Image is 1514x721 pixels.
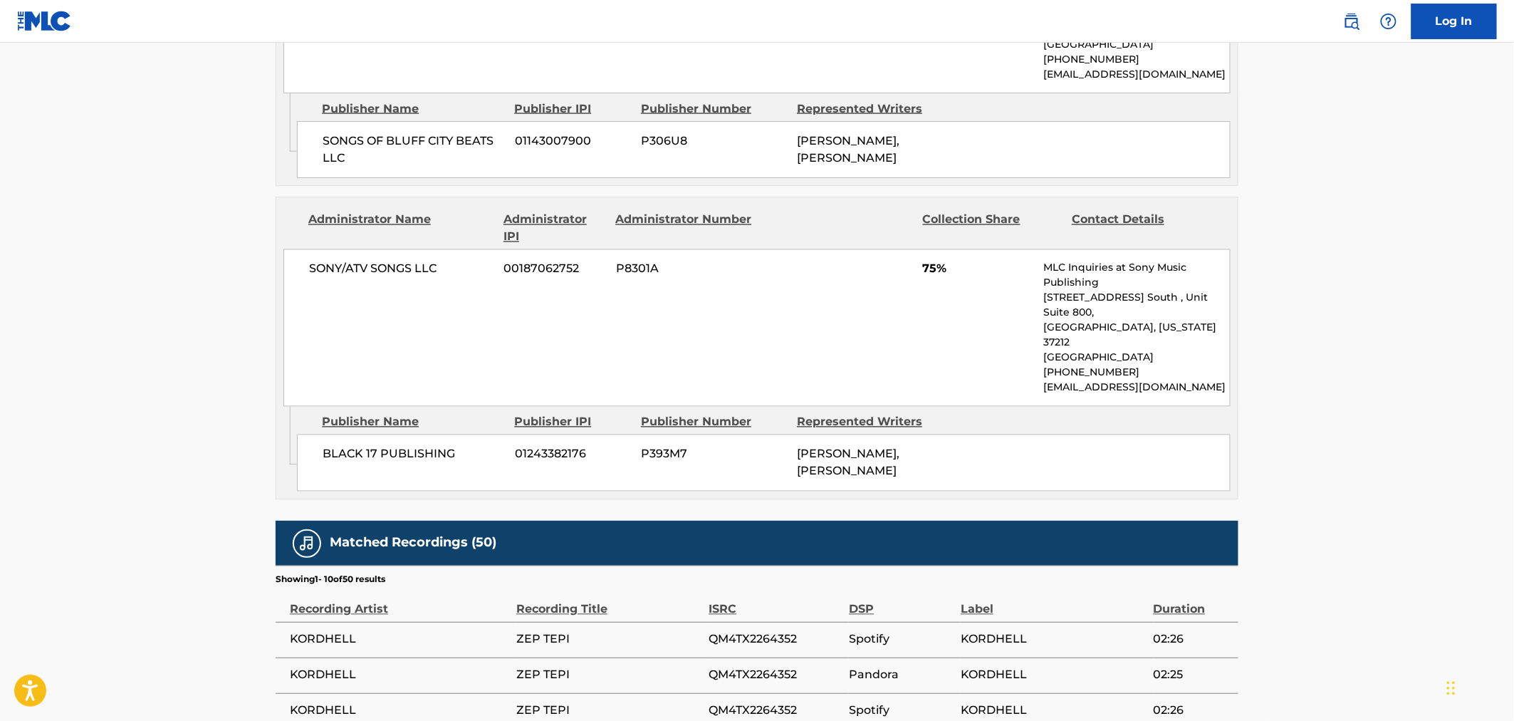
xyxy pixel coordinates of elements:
img: search [1343,13,1360,30]
div: Publisher IPI [514,414,630,431]
p: [EMAIL_ADDRESS][DOMAIN_NAME] [1044,380,1230,395]
span: ZEP TEPI [516,702,701,720]
span: KORDHELL [290,667,509,684]
span: P8301A [616,261,754,278]
span: ZEP TEPI [516,631,701,648]
span: [PERSON_NAME], [PERSON_NAME] [797,134,899,165]
span: KORDHELL [961,631,1146,648]
span: SONGS OF BLUFF CITY BEATS LLC [323,133,504,167]
p: [STREET_ADDRESS] South , Unit Suite 800, [1044,291,1230,321]
p: Showing 1 - 10 of 50 results [276,574,385,586]
div: Publisher Number [641,100,786,118]
span: QM4TX2264352 [709,631,842,648]
span: ZEP TEPI [516,667,701,684]
span: QM4TX2264352 [709,702,842,720]
span: KORDHELL [290,702,509,720]
span: 02:26 [1154,702,1231,720]
span: 01143007900 [515,133,630,150]
span: SONY/ATV SONGS LLC [309,261,494,278]
div: Label [961,586,1146,618]
p: [GEOGRAPHIC_DATA], [US_STATE] 37212 [1044,321,1230,351]
div: Publisher IPI [514,100,630,118]
div: Drag [1447,667,1456,710]
a: Log In [1411,4,1497,39]
span: Spotify [849,702,954,720]
p: [GEOGRAPHIC_DATA] [1044,351,1230,365]
span: 75% [923,261,1033,278]
div: Represented Writers [797,100,942,118]
span: KORDHELL [961,702,1146,720]
div: Duration [1154,586,1231,618]
div: Recording Title [516,586,701,618]
p: [EMAIL_ADDRESS][DOMAIN_NAME] [1044,67,1230,82]
div: Represented Writers [797,414,942,431]
span: QM4TX2264352 [709,667,842,684]
iframe: Chat Widget [1443,653,1514,721]
img: help [1380,13,1397,30]
span: Pandora [849,667,954,684]
div: Publisher Number [641,414,786,431]
span: 02:25 [1154,667,1231,684]
div: Administrator Number [615,212,753,246]
img: MLC Logo [17,11,72,31]
span: 02:26 [1154,631,1231,648]
div: Recording Artist [290,586,509,618]
a: Public Search [1337,7,1366,36]
span: [PERSON_NAME], [PERSON_NAME] [797,447,899,478]
p: [PHONE_NUMBER] [1044,52,1230,67]
span: KORDHELL [961,667,1146,684]
span: Spotify [849,631,954,648]
span: BLACK 17 PUBLISHING [323,446,504,463]
div: DSP [849,586,954,618]
p: [GEOGRAPHIC_DATA] [1044,37,1230,52]
h5: Matched Recordings (50) [330,535,496,551]
img: Matched Recordings [298,535,315,552]
span: 01243382176 [515,446,630,463]
div: Administrator Name [308,212,493,246]
div: Publisher Name [322,100,503,118]
span: P306U8 [641,133,786,150]
span: P393M7 [641,446,786,463]
p: MLC Inquiries at Sony Music Publishing [1044,261,1230,291]
div: Publisher Name [322,414,503,431]
div: ISRC [709,586,842,618]
span: 00187062752 [504,261,605,278]
div: Administrator IPI [503,212,605,246]
span: KORDHELL [290,631,509,648]
div: Help [1374,7,1403,36]
p: [PHONE_NUMBER] [1044,365,1230,380]
div: Collection Share [923,212,1061,246]
div: Contact Details [1072,212,1210,246]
